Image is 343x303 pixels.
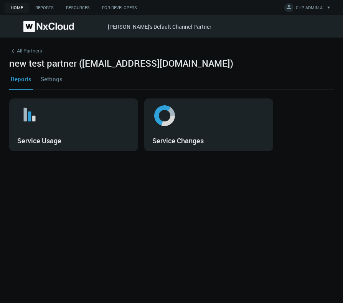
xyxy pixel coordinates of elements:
[9,69,33,89] a: Reports
[60,3,96,13] a: Resources
[17,137,61,145] h3: Service Usage
[9,58,233,69] h2: new test partner ([EMAIL_ADDRESS][DOMAIN_NAME])
[39,69,64,89] a: Settings
[108,23,211,30] a: [PERSON_NAME]'s Default Channel Partner
[29,3,60,13] a: Reports
[96,3,143,13] a: For Developers
[152,137,204,145] h3: Service Changes
[5,3,29,13] a: Home
[9,47,334,58] a: All Partners
[296,5,324,13] span: CHP ADMIN A.
[23,21,74,32] img: Nx Cloud logo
